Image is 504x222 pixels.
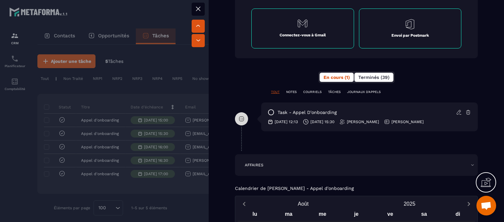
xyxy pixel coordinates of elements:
p: Calendrier de [PERSON_NAME] - Appel d'onboarding [235,186,354,191]
p: [DATE] 15:30 [310,119,334,124]
button: Terminés (39) [354,73,393,82]
p: NOTES [286,90,297,94]
div: ve [373,210,407,221]
p: AFFAIRES [245,162,263,168]
button: En cours (1) [320,73,354,82]
p: TÂCHES [328,90,341,94]
button: Next month [463,199,475,208]
p: JOURNAUX D'APPELS [347,90,381,94]
p: Envoi par Postmark [391,33,429,38]
p: [PERSON_NAME] [391,119,424,124]
p: COURRIELS [303,90,322,94]
a: Ouvrir le chat [476,196,496,215]
div: me [305,210,339,221]
div: sa [407,210,441,221]
p: TOUT [271,90,280,94]
div: je [339,210,373,221]
span: Terminés (39) [358,75,389,80]
span: En cours (1) [324,75,350,80]
button: Open years overlay [356,198,463,210]
div: ma [272,210,305,221]
p: task - Appel d'onboarding [278,109,337,116]
div: di [441,210,475,221]
p: [DATE] 12:13 [275,119,298,124]
p: [PERSON_NAME] [347,119,379,124]
div: lu [238,210,272,221]
p: Connectez-vous à Gmail [280,32,326,38]
button: Previous month [238,199,250,208]
button: Open months overlay [250,198,356,210]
